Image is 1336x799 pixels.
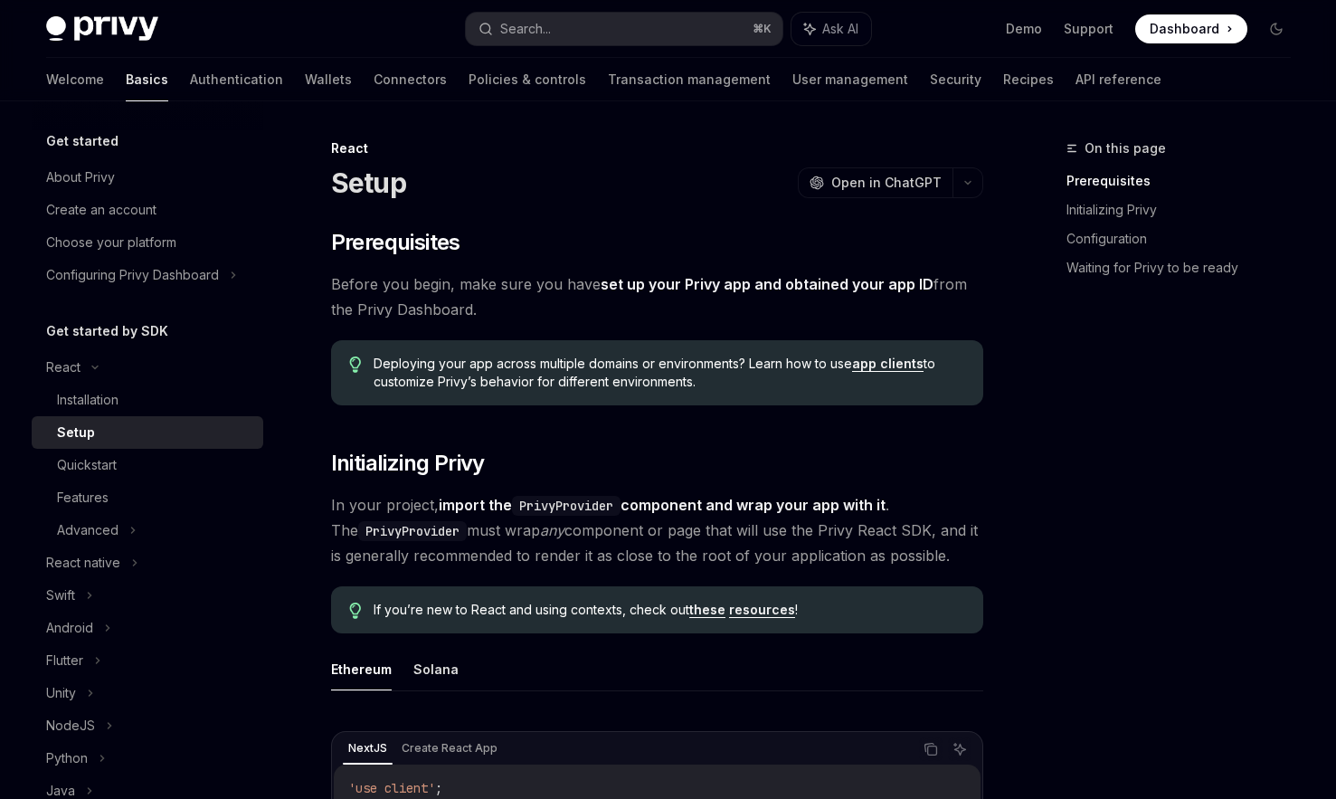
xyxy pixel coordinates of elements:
span: Dashboard [1150,20,1219,38]
a: API reference [1075,58,1161,101]
a: Prerequisites [1066,166,1305,195]
a: Recipes [1003,58,1054,101]
span: 'use client' [348,780,435,796]
h5: Get started by SDK [46,320,168,342]
img: dark logo [46,16,158,42]
span: Prerequisites [331,228,460,257]
a: Create an account [32,194,263,226]
span: On this page [1085,138,1166,159]
a: User management [792,58,908,101]
a: set up your Privy app and obtained your app ID [601,275,933,294]
div: Swift [46,585,75,606]
span: ⌘ K [753,22,772,36]
button: Toggle dark mode [1262,14,1291,43]
div: Flutter [46,650,83,671]
h5: Get started [46,130,118,152]
a: these [689,602,725,618]
a: Wallets [305,58,352,101]
div: Quickstart [57,454,117,476]
svg: Tip [349,603,362,619]
div: NextJS [343,737,393,759]
div: Choose your platform [46,232,176,253]
span: Initializing Privy [331,449,485,478]
button: Copy the contents from the code block [919,737,943,761]
a: About Privy [32,161,263,194]
div: Features [57,487,109,509]
a: Configuration [1066,224,1305,253]
a: app clients [852,356,924,372]
a: Choose your platform [32,226,263,259]
code: PrivyProvider [512,496,621,516]
div: Advanced [57,519,118,541]
button: Ask AI [791,13,871,45]
div: Create React App [396,737,503,759]
a: Setup [32,416,263,449]
button: Open in ChatGPT [798,167,952,198]
button: Ask AI [948,737,971,761]
h1: Setup [331,166,406,199]
div: Create an account [46,199,156,221]
span: Open in ChatGPT [831,174,942,192]
div: Installation [57,389,118,411]
div: About Privy [46,166,115,188]
a: Basics [126,58,168,101]
div: Search... [500,18,551,40]
span: In your project, . The must wrap component or page that will use the Privy React SDK, and it is g... [331,492,983,568]
span: Ask AI [822,20,858,38]
div: React [331,139,983,157]
code: PrivyProvider [358,521,467,541]
div: React [46,357,81,378]
button: Search...⌘K [466,13,782,45]
a: Connectors [374,58,447,101]
div: Unity [46,682,76,704]
span: If you’re new to React and using contexts, check out ! [374,601,964,619]
strong: import the component and wrap your app with it [439,496,886,514]
svg: Tip [349,357,362,373]
span: ; [435,780,442,796]
div: Setup [57,422,95,443]
a: Waiting for Privy to be ready [1066,253,1305,282]
a: Demo [1006,20,1042,38]
em: any [540,521,564,539]
span: Before you begin, make sure you have from the Privy Dashboard. [331,271,983,322]
span: Deploying your app across multiple domains or environments? Learn how to use to customize Privy’s... [374,355,964,391]
a: resources [729,602,795,618]
a: Installation [32,384,263,416]
a: Welcome [46,58,104,101]
button: Solana [413,648,459,690]
a: Transaction management [608,58,771,101]
a: Features [32,481,263,514]
button: Ethereum [331,648,392,690]
div: Configuring Privy Dashboard [46,264,219,286]
a: Dashboard [1135,14,1247,43]
a: Initializing Privy [1066,195,1305,224]
a: Support [1064,20,1113,38]
div: React native [46,552,120,574]
a: Policies & controls [469,58,586,101]
a: Security [930,58,981,101]
div: Android [46,617,93,639]
a: Authentication [190,58,283,101]
div: NodeJS [46,715,95,737]
a: Quickstart [32,449,263,481]
div: Python [46,747,88,769]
